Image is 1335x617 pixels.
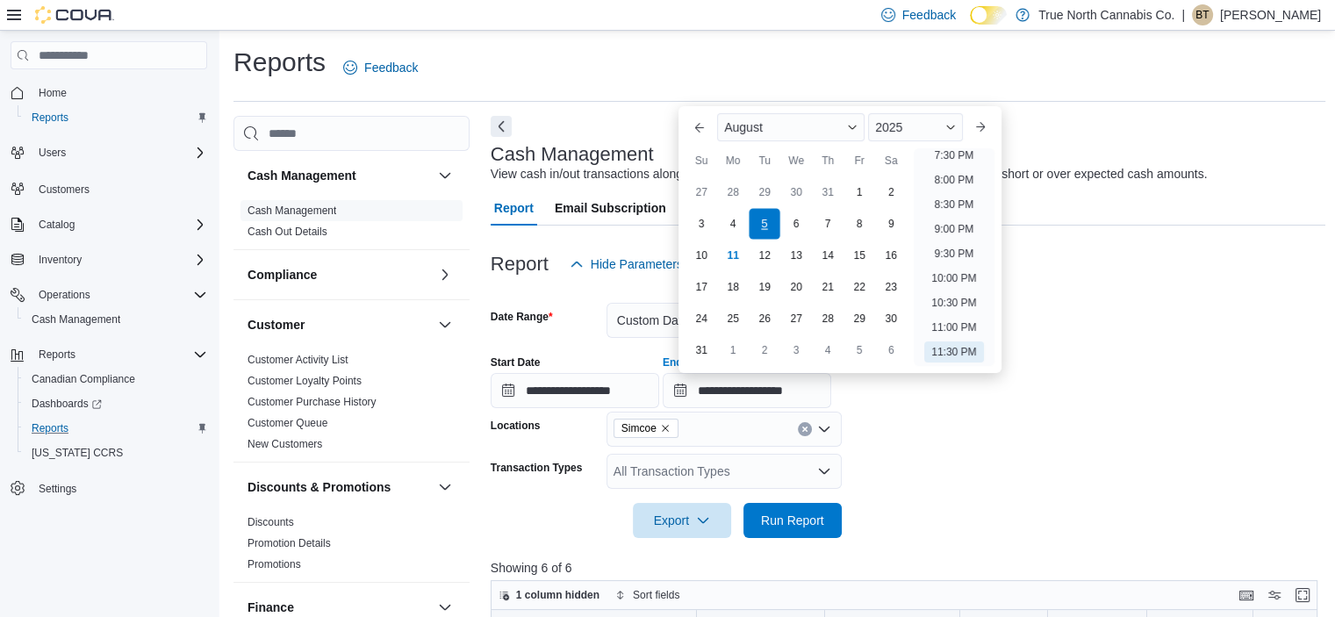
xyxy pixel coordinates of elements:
[516,588,599,602] span: 1 column hidden
[687,241,715,269] div: day-10
[928,243,981,264] li: 9:30 PM
[248,438,322,450] a: New Customers
[248,478,431,496] button: Discounts & Promotions
[750,273,779,301] div: day-19
[32,478,83,499] a: Settings
[717,113,865,141] div: Button. Open the month selector. August is currently selected.
[25,107,75,128] a: Reports
[248,226,327,238] a: Cash Out Details
[817,422,831,436] button: Open list of options
[750,147,779,175] div: Tu
[719,178,747,206] div: day-28
[248,266,317,283] h3: Compliance
[924,268,983,289] li: 10:00 PM
[814,241,842,269] div: day-14
[32,179,97,200] a: Customers
[633,503,731,538] button: Export
[248,204,336,217] a: Cash Management
[845,336,873,364] div: day-5
[32,284,97,305] button: Operations
[18,307,214,332] button: Cash Management
[32,249,207,270] span: Inventory
[1236,585,1257,606] button: Keyboard shortcuts
[233,200,470,249] div: Cash Management
[814,305,842,333] div: day-28
[491,419,541,433] label: Locations
[877,178,905,206] div: day-2
[845,241,873,269] div: day-15
[4,176,214,201] button: Customers
[845,305,873,333] div: day-29
[782,210,810,238] div: day-6
[687,210,715,238] div: day-3
[724,120,763,134] span: August
[743,503,842,538] button: Run Report
[761,512,824,529] span: Run Report
[248,516,294,528] a: Discounts
[32,477,207,499] span: Settings
[32,142,207,163] span: Users
[233,349,470,462] div: Customer
[491,373,659,408] input: Press the down key to open a popover containing a calendar.
[491,165,1208,183] div: View cash in/out transactions along with drawer/safe details. This report also shows if you are s...
[434,314,456,335] button: Customer
[25,418,207,439] span: Reports
[32,344,207,365] span: Reports
[248,354,348,366] a: Customer Activity List
[719,147,747,175] div: Mo
[25,107,207,128] span: Reports
[719,305,747,333] div: day-25
[719,336,747,364] div: day-1
[1192,4,1213,25] div: Brandon Thompson
[248,396,377,408] a: Customer Purchase History
[11,73,207,547] nav: Complex example
[814,273,842,301] div: day-21
[798,422,812,436] button: Clear input
[4,212,214,237] button: Catalog
[877,336,905,364] div: day-6
[750,241,779,269] div: day-12
[25,418,75,439] a: Reports
[491,355,541,369] label: Start Date
[248,167,431,184] button: Cash Management
[25,393,109,414] a: Dashboards
[914,148,994,366] ul: Time
[18,416,214,441] button: Reports
[25,442,207,463] span: Washington CCRS
[491,254,549,275] h3: Report
[877,241,905,269] div: day-16
[687,178,715,206] div: day-27
[25,309,207,330] span: Cash Management
[491,461,582,475] label: Transaction Types
[555,190,666,226] span: Email Subscription
[902,6,956,24] span: Feedback
[928,194,981,215] li: 8:30 PM
[687,273,715,301] div: day-17
[491,310,553,324] label: Date Range
[32,142,73,163] button: Users
[643,503,721,538] span: Export
[248,266,431,283] button: Compliance
[685,113,714,141] button: Previous Month
[32,397,102,411] span: Dashboards
[233,512,470,582] div: Discounts & Promotions
[39,146,66,160] span: Users
[491,559,1326,577] p: Showing 6 of 6
[248,558,301,570] a: Promotions
[248,316,431,334] button: Customer
[970,6,1007,25] input: Dark Mode
[248,599,294,616] h3: Finance
[845,210,873,238] div: day-8
[877,147,905,175] div: Sa
[606,303,842,338] button: Custom Date
[434,264,456,285] button: Compliance
[491,116,512,137] button: Next
[845,273,873,301] div: day-22
[687,147,715,175] div: Su
[621,420,657,437] span: Simcoe
[491,144,654,165] h3: Cash Management
[494,190,534,226] span: Report
[924,317,983,338] li: 11:00 PM
[25,393,207,414] span: Dashboards
[928,145,981,166] li: 7:30 PM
